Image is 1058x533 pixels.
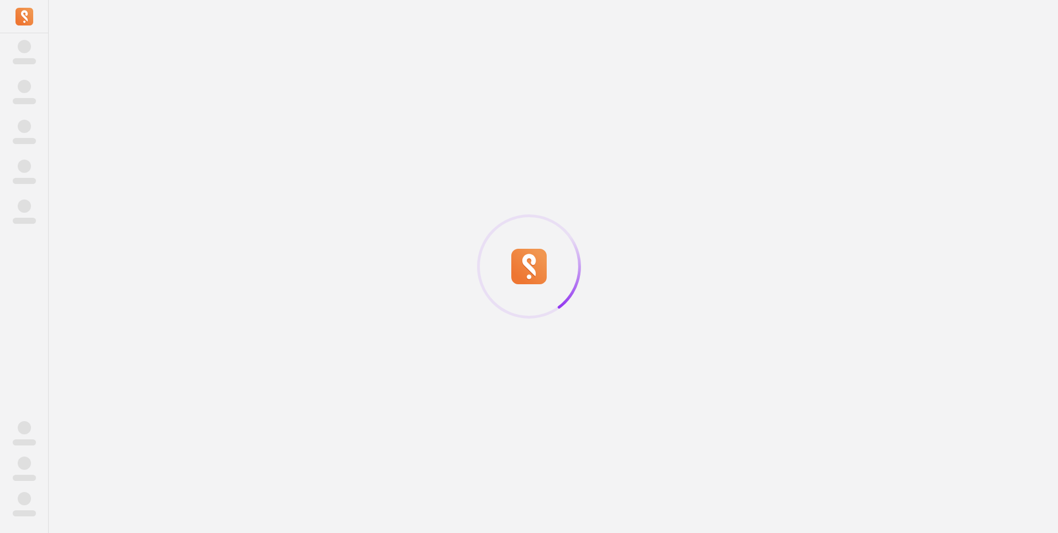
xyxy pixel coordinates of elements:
span: ‌ [13,439,36,445]
span: ‌ [18,457,31,470]
span: ‌ [13,178,36,184]
span: ‌ [13,218,36,224]
span: ‌ [13,138,36,144]
span: ‌ [13,510,36,516]
span: ‌ [13,475,36,481]
span: ‌ [18,160,31,173]
span: ‌ [18,120,31,133]
span: ‌ [18,80,31,93]
span: ‌ [18,492,31,505]
span: ‌ [18,40,31,53]
span: ‌ [13,98,36,104]
span: ‌ [13,58,36,64]
span: ‌ [18,199,31,213]
span: ‌ [18,421,31,434]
